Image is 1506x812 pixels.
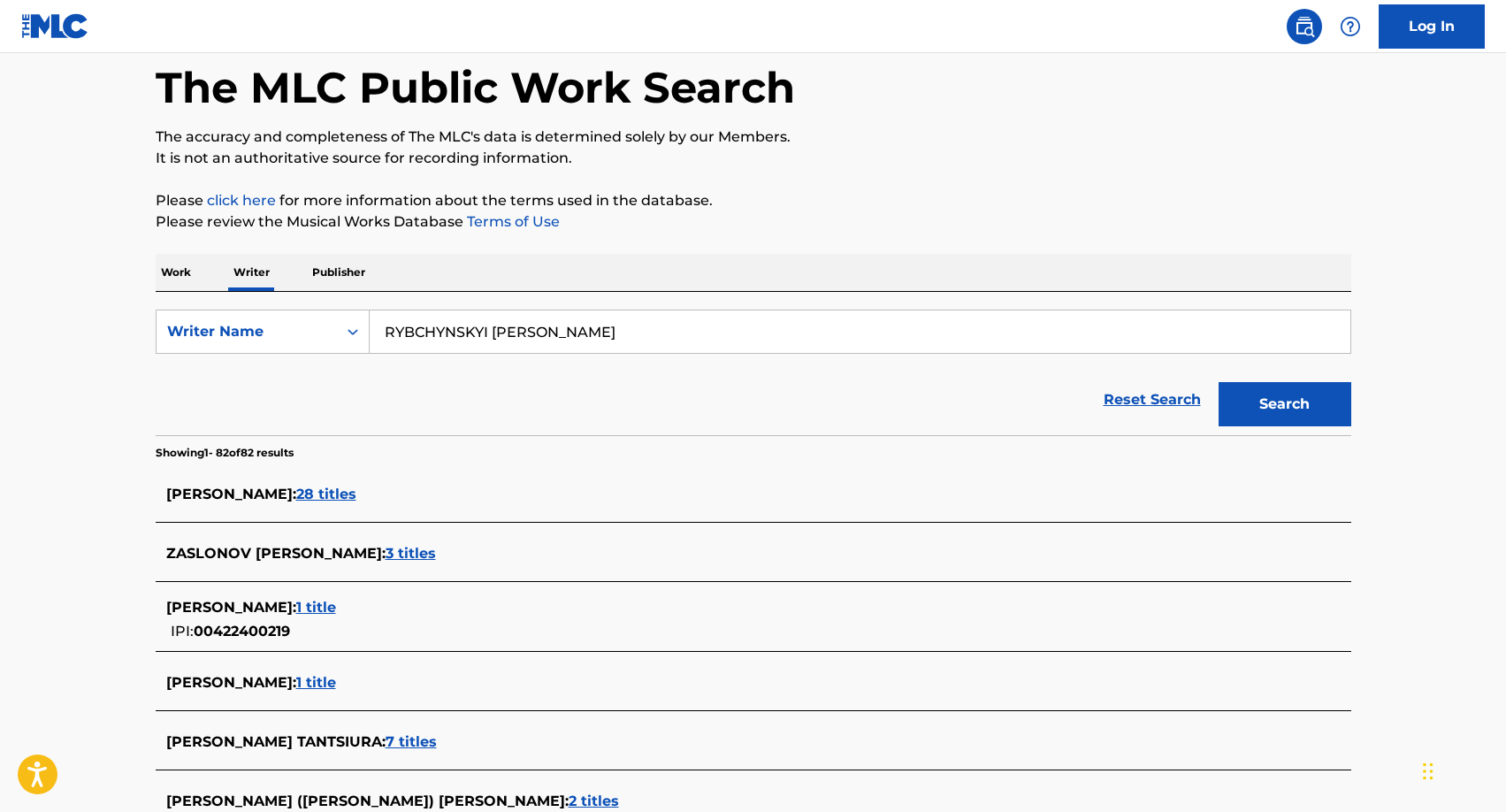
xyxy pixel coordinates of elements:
[166,486,296,502] span: [PERSON_NAME] :
[166,733,386,750] span: [PERSON_NAME] TANTSIURA :
[21,13,89,39] img: MLC Logo
[1287,9,1322,44] a: Public Search
[1379,4,1485,49] a: Log In
[1095,380,1210,419] a: Reset Search
[386,545,436,562] span: 3 titles
[1333,9,1368,44] div: Help
[228,254,275,291] p: Writer
[1294,16,1315,37] img: search
[166,793,569,809] span: [PERSON_NAME] ([PERSON_NAME]) [PERSON_NAME] :
[167,321,326,342] div: Writer Name
[307,254,371,291] p: Publisher
[156,254,196,291] p: Work
[156,445,294,461] p: Showing 1 - 82 of 82 results
[296,486,356,502] span: 28 titles
[156,190,1351,211] p: Please for more information about the terms used in the database.
[156,61,795,114] h1: The MLC Public Work Search
[1423,745,1433,798] div: Drag
[166,599,296,616] span: [PERSON_NAME] :
[463,213,560,230] a: Terms of Use
[166,545,386,562] span: ZASLONOV [PERSON_NAME] :
[296,599,336,616] span: 1 title
[207,192,276,209] a: click here
[1340,16,1361,37] img: help
[296,674,336,691] span: 1 title
[156,211,1351,233] p: Please review the Musical Works Database
[171,623,194,640] span: IPI:
[194,623,290,640] span: 00422400219
[156,126,1351,148] p: The accuracy and completeness of The MLC's data is determined solely by our Members.
[386,733,437,750] span: 7 titles
[156,148,1351,169] p: It is not an authoritative source for recording information.
[1219,382,1351,426] button: Search
[569,793,619,809] span: 2 titles
[166,674,296,691] span: [PERSON_NAME] :
[1418,727,1506,812] iframe: Chat Widget
[156,310,1351,435] form: Search Form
